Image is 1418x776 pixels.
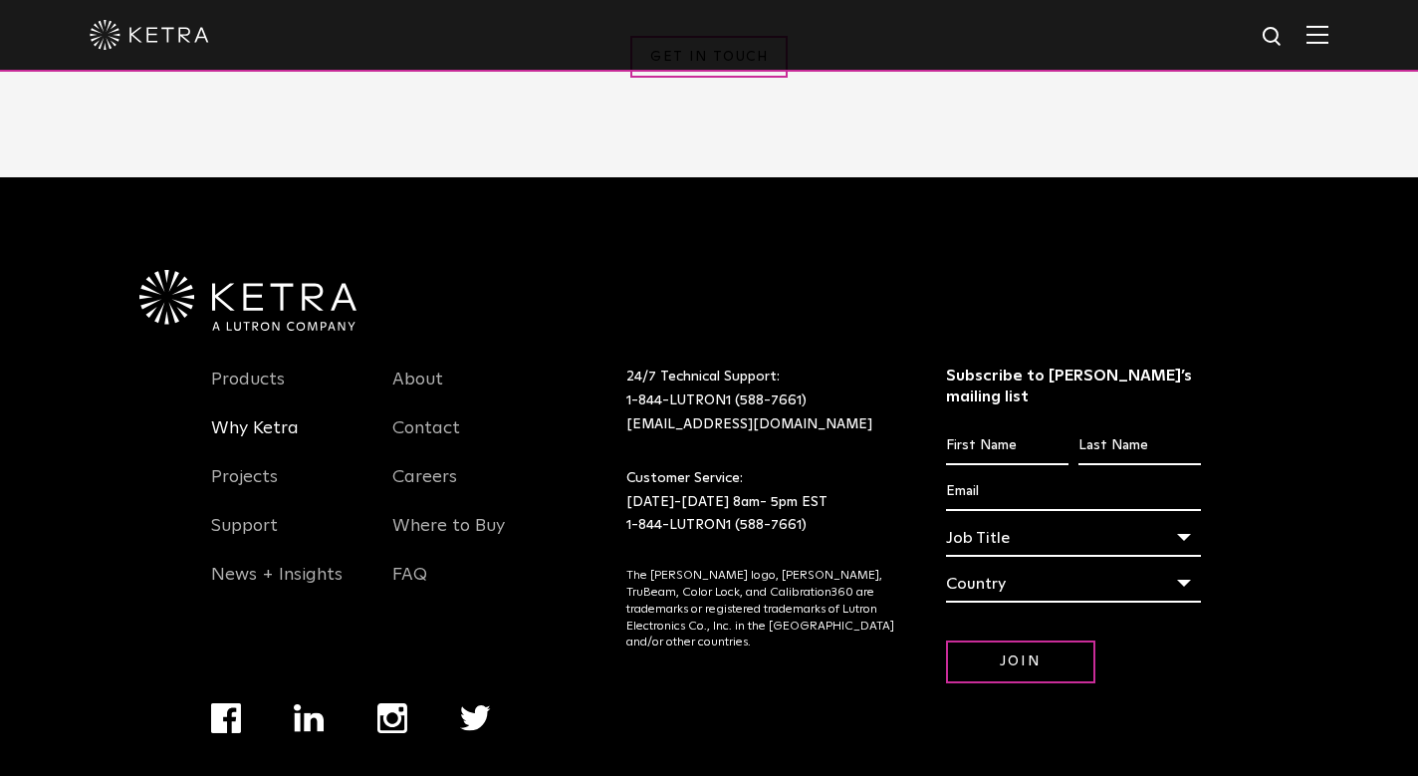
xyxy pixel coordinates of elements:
img: instagram [377,703,407,733]
input: Last Name [1078,427,1201,465]
p: 24/7 Technical Support: [626,366,896,436]
a: Why Ketra [211,417,299,463]
a: 1-844-LUTRON1 (588-7661) [626,518,807,532]
div: Country [946,565,1202,603]
a: Support [211,515,278,561]
a: FAQ [392,564,427,610]
input: Email [946,473,1202,511]
a: About [392,369,443,414]
a: News + Insights [211,564,343,610]
a: 1-844-LUTRON1 (588-7661) [626,393,807,407]
h3: Subscribe to [PERSON_NAME]’s mailing list [946,366,1202,407]
div: Navigation Menu [392,366,544,610]
img: Ketra-aLutronCo_White_RGB [139,270,356,332]
a: [EMAIL_ADDRESS][DOMAIN_NAME] [626,417,872,431]
a: Where to Buy [392,515,505,561]
a: Careers [392,466,457,512]
img: twitter [460,705,491,731]
a: Projects [211,466,278,512]
img: facebook [211,703,241,733]
p: Customer Service: [DATE]-[DATE] 8am- 5pm EST [626,467,896,538]
a: Products [211,369,285,414]
div: Job Title [946,519,1202,557]
img: ketra-logo-2019-white [90,20,209,50]
input: First Name [946,427,1068,465]
img: linkedin [294,704,325,732]
input: Join [946,641,1095,683]
img: search icon [1261,25,1286,50]
a: Contact [392,417,460,463]
img: Hamburger%20Nav.svg [1306,25,1328,44]
p: The [PERSON_NAME] logo, [PERSON_NAME], TruBeam, Color Lock, and Calibration360 are trademarks or ... [626,568,896,651]
div: Navigation Menu [211,366,362,610]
